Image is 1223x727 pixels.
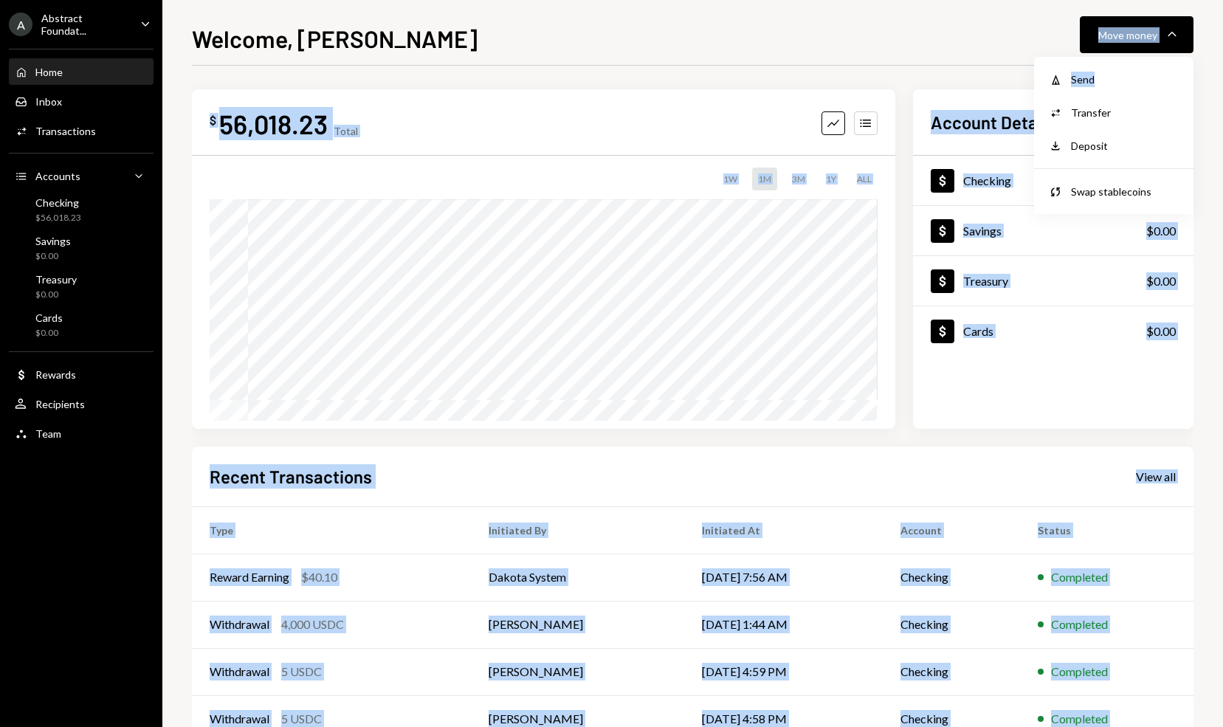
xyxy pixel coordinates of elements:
[471,648,684,695] td: [PERSON_NAME]
[1051,616,1108,633] div: Completed
[281,616,344,633] div: 4,000 USDC
[192,24,478,53] h1: Welcome, [PERSON_NAME]
[1146,323,1176,340] div: $0.00
[35,327,63,340] div: $0.00
[210,113,216,128] div: $
[35,289,77,301] div: $0.00
[931,110,1055,134] h2: Account Details
[9,390,154,417] a: Recipients
[913,256,1193,306] a: Treasury$0.00
[963,173,1011,187] div: Checking
[1146,272,1176,290] div: $0.00
[684,648,883,695] td: [DATE] 4:59 PM
[9,162,154,189] a: Accounts
[883,506,1020,554] th: Account
[35,250,71,263] div: $0.00
[192,506,471,554] th: Type
[963,224,1002,238] div: Savings
[913,306,1193,356] a: Cards$0.00
[684,554,883,601] td: [DATE] 7:56 AM
[35,66,63,78] div: Home
[684,506,883,554] th: Initiated At
[883,648,1020,695] td: Checking
[35,398,85,410] div: Recipients
[1071,72,1179,87] div: Send
[9,117,154,144] a: Transactions
[717,168,743,190] div: 1W
[1071,138,1179,154] div: Deposit
[35,125,96,137] div: Transactions
[35,196,81,209] div: Checking
[471,601,684,648] td: [PERSON_NAME]
[752,168,777,190] div: 1M
[334,125,358,137] div: Total
[913,206,1193,255] a: Savings$0.00
[35,212,81,224] div: $56,018.23
[1136,468,1176,484] a: View all
[35,427,61,440] div: Team
[1146,222,1176,240] div: $0.00
[9,230,154,266] a: Savings$0.00
[820,168,842,190] div: 1Y
[1136,469,1176,484] div: View all
[963,274,1008,288] div: Treasury
[9,307,154,342] a: Cards$0.00
[471,506,684,554] th: Initiated By
[35,95,62,108] div: Inbox
[471,554,684,601] td: Dakota System
[1071,105,1179,120] div: Transfer
[41,12,128,37] div: Abstract Foundat...
[9,13,32,36] div: A
[851,168,878,190] div: ALL
[684,601,883,648] td: [DATE] 1:44 AM
[1020,506,1193,554] th: Status
[9,269,154,304] a: Treasury$0.00
[210,464,372,489] h2: Recent Transactions
[35,311,63,324] div: Cards
[210,616,269,633] div: Withdrawal
[210,663,269,681] div: Withdrawal
[786,168,811,190] div: 3M
[9,88,154,114] a: Inbox
[9,420,154,447] a: Team
[913,156,1193,205] a: Checking$56,018.23
[9,361,154,387] a: Rewards
[35,368,76,381] div: Rewards
[210,568,289,586] div: Reward Earning
[35,235,71,247] div: Savings
[883,554,1020,601] td: Checking
[1098,27,1157,43] div: Move money
[1071,184,1179,199] div: Swap stablecoins
[1051,568,1108,586] div: Completed
[35,273,77,286] div: Treasury
[883,601,1020,648] td: Checking
[219,107,328,140] div: 56,018.23
[9,58,154,85] a: Home
[301,568,337,586] div: $40.10
[9,192,154,227] a: Checking$56,018.23
[35,170,80,182] div: Accounts
[1080,16,1193,53] button: Move money
[281,663,322,681] div: 5 USDC
[963,324,993,338] div: Cards
[1051,663,1108,681] div: Completed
